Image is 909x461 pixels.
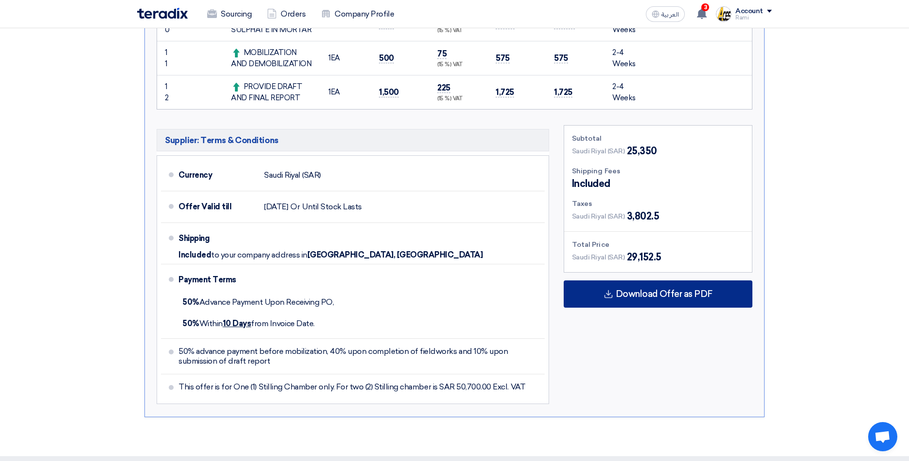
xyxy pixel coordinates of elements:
[178,195,256,219] div: Offer Valid till
[211,250,307,260] span: to your company address in
[178,382,525,392] span: This offer is for One (1) Stilling Chamber only. For two (2) Stilling chamber is SAR 50,700.00 Ex...
[437,83,450,93] span: 225
[290,202,300,212] span: Or
[182,297,199,307] strong: 50%
[716,6,731,22] img: ACES_logo_1757576794782.jpg
[572,199,744,209] div: Taxes
[302,202,362,212] span: Until Stock Lasts
[554,19,575,29] span: 2,070
[178,164,256,187] div: Currency
[321,75,371,110] td: EA
[496,19,515,29] span: 517.5
[572,166,744,176] div: Shipping Fees
[554,53,568,63] span: 575
[379,87,399,97] span: 1,500
[223,319,251,328] u: 10 Days
[572,176,610,191] span: Included
[437,95,480,103] div: (15 %) VAT
[199,3,259,25] a: Sourcing
[627,209,659,223] span: 3,802.5
[313,3,402,25] a: Company Profile
[661,11,679,18] span: العربية
[178,250,211,260] span: Included
[157,41,173,75] td: 11
[701,3,709,11] span: 3
[572,252,625,262] span: Saudi Riyal (SAR)
[627,144,657,158] span: 25,350
[264,202,288,212] span: [DATE]
[328,88,331,96] span: 1
[496,87,514,97] span: 1,725
[182,297,334,307] span: Advance Payment Upon Receiving PO,
[321,41,371,75] td: EA
[328,54,331,62] span: 1
[437,27,480,35] div: (15 %) VAT
[157,129,549,151] h5: Supplier: Terms & Conditions
[182,319,199,328] strong: 50%
[572,146,625,156] span: Saudi Riyal (SAR)
[605,75,655,110] td: 2-4 Weeks
[646,6,685,22] button: العربية
[572,211,625,221] span: Saudi Riyal (SAR)
[379,53,394,63] span: 500
[259,3,313,25] a: Orders
[231,47,313,69] div: MOBILIZATION AND DEMOBILIZATION
[627,250,661,264] span: 29,152.5
[182,319,315,328] span: Within from Invoice Date.
[264,166,321,184] div: Saudi Riyal (SAR)
[178,347,541,366] span: 50% advance payment before mobilization, 40% upon completion of fieldworks and 10% upon submissio...
[735,7,763,16] div: Account
[554,87,572,97] span: 1,725
[307,250,483,260] span: [GEOGRAPHIC_DATA], [GEOGRAPHIC_DATA]
[605,41,655,75] td: 2-4 Weeks
[178,227,256,250] div: Shipping
[157,75,173,110] td: 12
[379,19,394,29] span: 450
[572,133,744,144] div: Subtotal
[735,15,772,20] div: Rami
[231,81,313,103] div: PROVIDE DRAFT AND FINAL REPORT
[616,290,713,298] span: Download Offer as PDF
[496,53,510,63] span: 575
[437,61,480,69] div: (15 %) VAT
[868,422,897,451] div: Open chat
[178,268,533,292] div: Payment Terms
[572,240,744,250] div: Total Price
[137,8,188,19] img: Teradix logo
[437,49,446,59] span: 75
